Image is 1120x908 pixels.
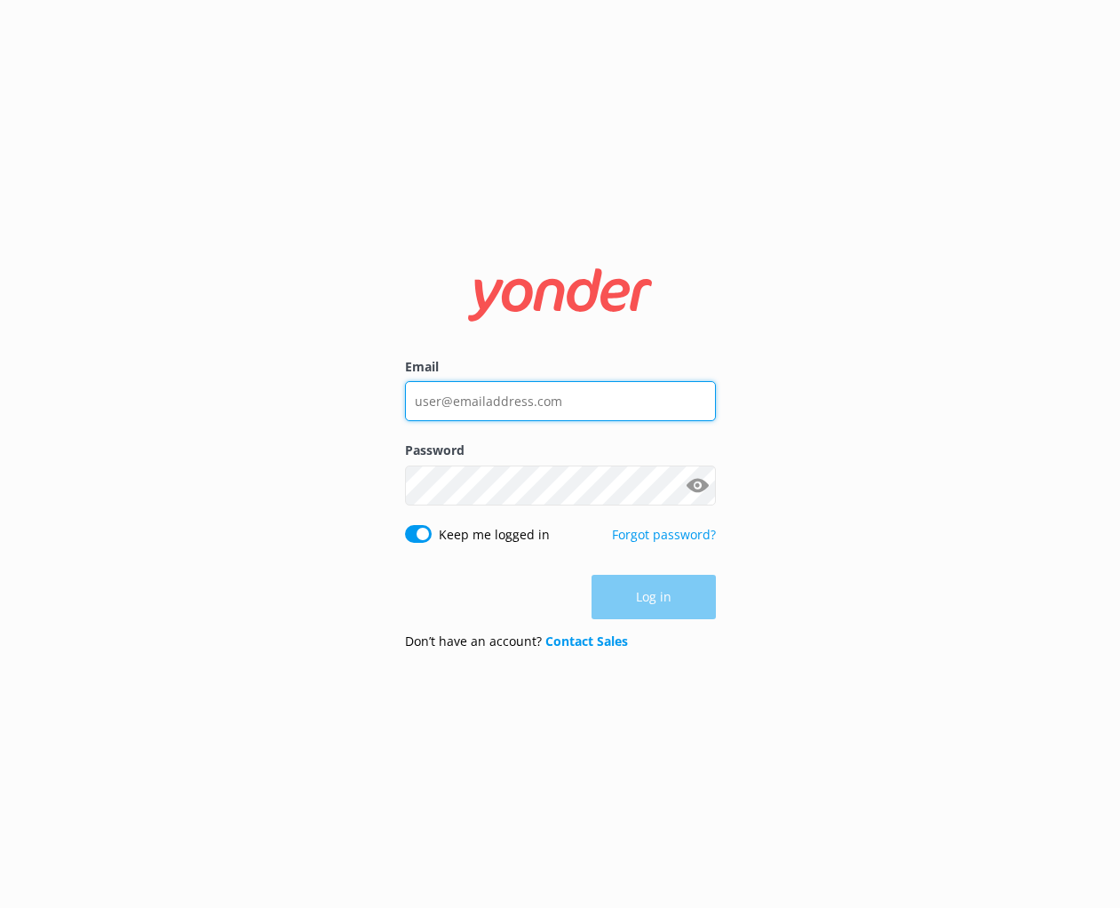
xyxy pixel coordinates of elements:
[405,632,628,651] p: Don’t have an account?
[405,357,716,377] label: Email
[612,526,716,543] a: Forgot password?
[439,525,550,545] label: Keep me logged in
[405,381,716,421] input: user@emailaddress.com
[405,441,716,460] label: Password
[545,633,628,649] a: Contact Sales
[680,467,716,503] button: Show password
